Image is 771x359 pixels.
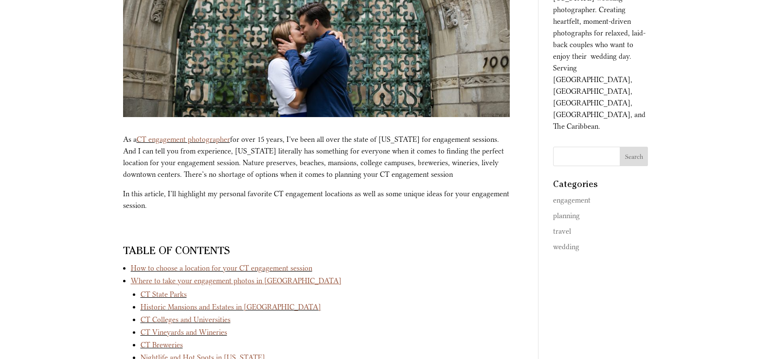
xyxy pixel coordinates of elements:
a: CT State Parks [141,290,187,299]
h4: Categories [553,181,648,194]
a: CT Breweries [141,341,183,349]
span: In this article, I’ll highlight my personal favorite CT engagement locations as well as some uniq... [123,189,509,210]
a: CT engagement photographer [137,135,230,144]
a: Historic Mansions and Estates in [GEOGRAPHIC_DATA] [141,303,321,311]
a: How to choose a location for your CT engagement session [131,264,312,273]
a: engagement [553,196,591,205]
a: CT Vineyards and Wineries [141,328,227,337]
a: planning [553,211,580,220]
span: As a for over 15 years, I’ve been all over the state of [US_STATE] for engagement sessions. And I... [123,135,504,179]
input: Search [620,147,648,166]
h2: Table of contents [123,246,510,262]
a: wedding [553,242,579,251]
a: Where to take your engagement photos in [GEOGRAPHIC_DATA] [131,276,341,285]
a: CT Colleges and Universities [141,315,231,324]
a: travel [553,227,571,236]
